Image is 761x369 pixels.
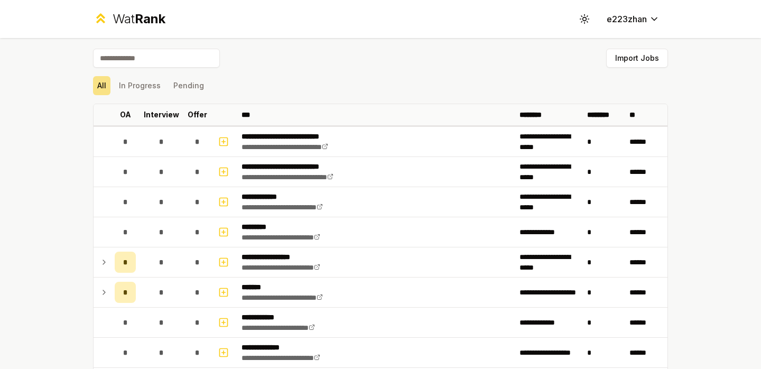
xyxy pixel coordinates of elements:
p: OA [120,109,131,120]
div: Wat [113,11,165,27]
span: Rank [135,11,165,26]
button: e223zhan [598,10,668,29]
button: Import Jobs [606,49,668,68]
a: WatRank [93,11,165,27]
button: All [93,76,110,95]
button: Pending [169,76,208,95]
button: In Progress [115,76,165,95]
p: Offer [188,109,207,120]
p: Interview [144,109,179,120]
span: e223zhan [607,13,647,25]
